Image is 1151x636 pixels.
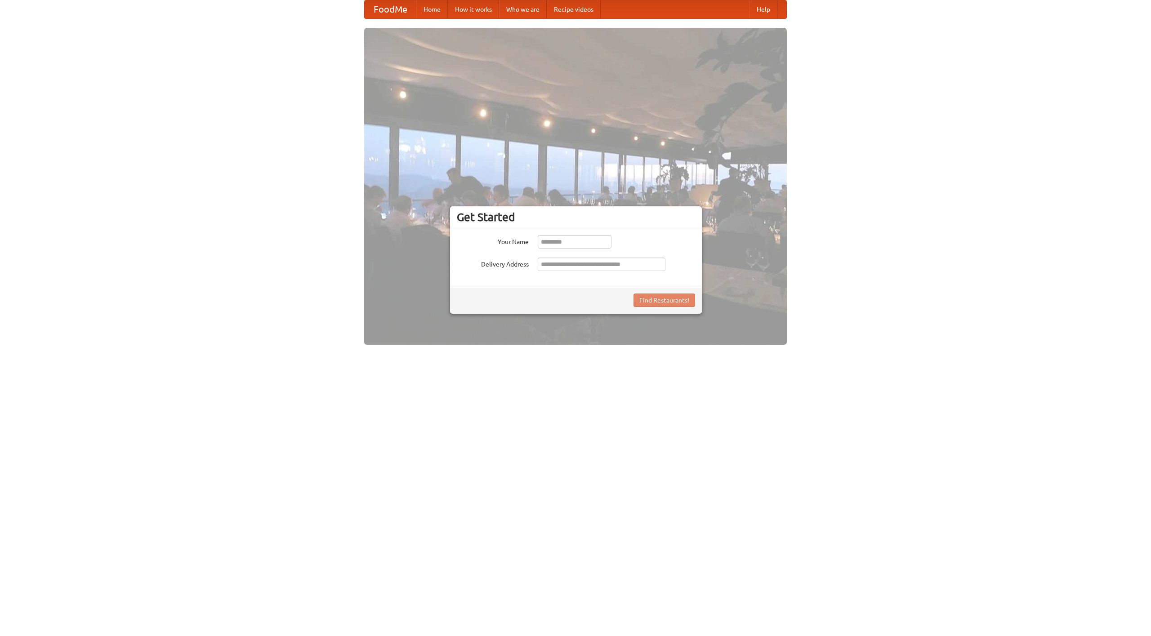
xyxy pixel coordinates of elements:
label: Your Name [457,235,529,246]
a: Recipe videos [547,0,601,18]
button: Find Restaurants! [633,294,695,307]
a: FoodMe [365,0,416,18]
a: Help [749,0,777,18]
a: Who we are [499,0,547,18]
label: Delivery Address [457,258,529,269]
a: How it works [448,0,499,18]
h3: Get Started [457,210,695,224]
a: Home [416,0,448,18]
